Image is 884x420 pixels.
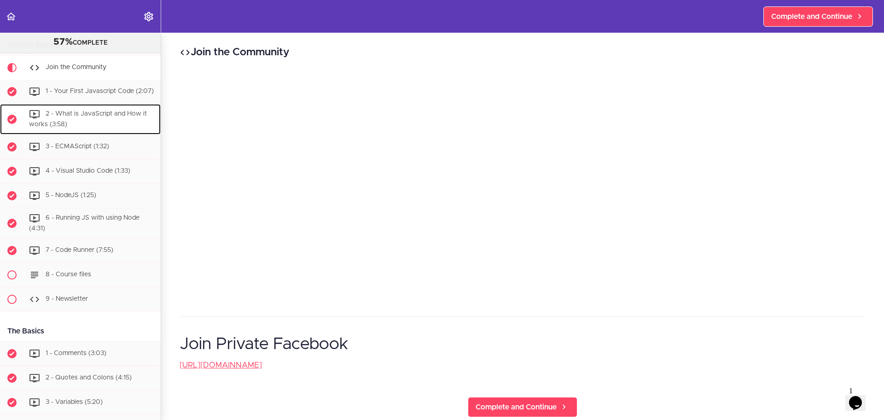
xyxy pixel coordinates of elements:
span: 1 - Your First Javascript Code (2:07) [46,88,154,94]
span: Join the Community [46,64,106,70]
h1: Join Private Facebook [180,335,866,354]
span: 4 - Visual Studio Code (1:33) [46,168,130,174]
a: Complete and Continue [763,6,873,27]
span: 6 - Running JS with using Node (4:31) [29,215,140,232]
span: 2 - What is JavaScript and How it works (3:58) [29,111,147,128]
span: 3 - ECMAScript (1:32) [46,143,109,150]
span: 7 - Code Runner (7:55) [46,247,113,254]
span: Complete and Continue [771,11,852,22]
a: [URL][DOMAIN_NAME] [180,361,262,369]
span: 8 - Course files [46,272,91,278]
svg: Back to course curriculum [6,11,17,22]
h2: Join the Community [180,45,866,60]
span: 1 - Comments (3:03) [46,350,106,357]
svg: Settings Menu [143,11,154,22]
span: 9 - Newsletter [46,296,88,303]
span: 3 - Variables (5:20) [46,399,103,406]
iframe: chat widget [845,383,875,411]
span: 2 - Quotes and Colons (4:15) [46,375,132,381]
span: 5 - NodeJS (1:25) [46,192,96,198]
span: 57% [53,37,73,47]
div: COMPLETE [12,36,149,48]
span: Complete and Continue [476,402,557,413]
a: Complete and Continue [468,397,577,417]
